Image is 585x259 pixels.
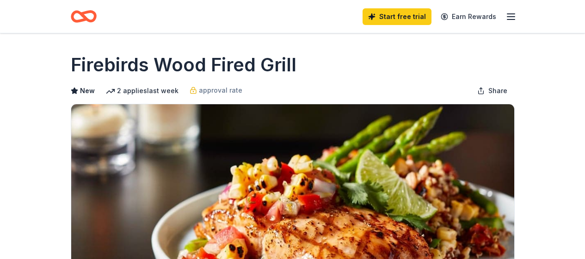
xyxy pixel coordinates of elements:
[470,82,515,100] button: Share
[199,85,242,96] span: approval rate
[190,85,242,96] a: approval rate
[488,85,507,96] span: Share
[435,8,502,25] a: Earn Rewards
[80,85,95,96] span: New
[71,6,97,27] a: Home
[363,8,431,25] a: Start free trial
[71,52,296,78] h1: Firebirds Wood Fired Grill
[106,85,179,96] div: 2 applies last week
